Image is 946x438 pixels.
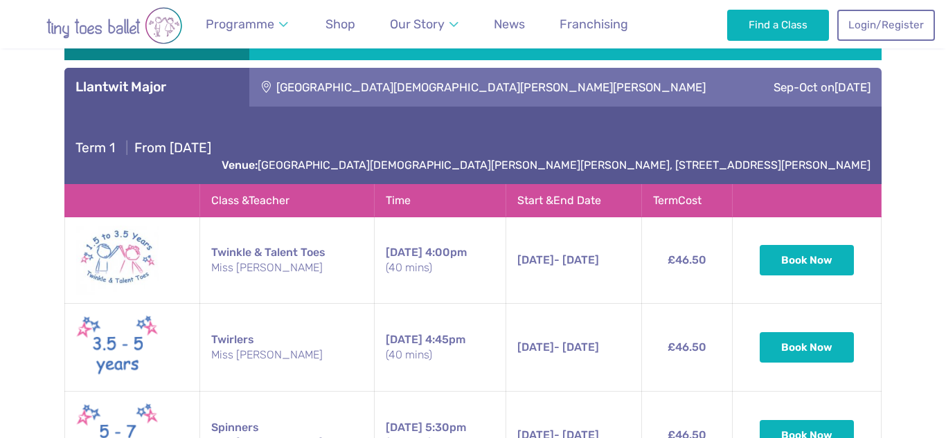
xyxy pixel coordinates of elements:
small: Miss [PERSON_NAME] [211,260,363,275]
span: Term 1 [75,140,115,156]
td: 4:00pm [374,217,506,304]
td: Twirlers [199,304,374,392]
th: Class & Teacher [199,184,374,217]
button: Book Now [760,332,854,363]
span: News [494,17,525,31]
img: tiny toes ballet [17,7,211,44]
a: Franchising [553,9,634,40]
a: Venue:[GEOGRAPHIC_DATA][DEMOGRAPHIC_DATA][PERSON_NAME][PERSON_NAME], [STREET_ADDRESS][PERSON_NAME] [222,158,871,172]
small: (40 mins) [386,347,495,363]
span: [DATE] [517,340,554,354]
a: Shop [319,9,362,40]
a: Find a Class [727,10,829,40]
img: Twirlers New (May 2025) [76,312,159,383]
span: [DATE] [386,246,422,259]
span: Programme [206,17,274,31]
td: Twinkle & Talent Toes [199,217,374,304]
span: [DATE] [386,421,422,434]
a: Login/Register [837,10,934,40]
span: | [118,140,134,156]
th: Time [374,184,506,217]
span: [DATE] [517,253,554,266]
td: 4:45pm [374,304,506,392]
small: Miss [PERSON_NAME] [211,347,363,363]
a: News [488,9,531,40]
th: Start & End Date [506,184,642,217]
small: (40 mins) [386,260,495,275]
div: [GEOGRAPHIC_DATA][DEMOGRAPHIC_DATA][PERSON_NAME][PERSON_NAME] [249,68,753,107]
span: Franchising [560,17,628,31]
a: Programme [199,9,295,40]
td: £46.50 [642,304,733,392]
span: - [DATE] [517,253,599,266]
span: [DATE] [835,80,871,94]
span: - [DATE] [517,340,599,354]
button: Book Now [760,245,854,275]
span: Our Story [390,17,445,31]
th: Term Cost [642,184,733,217]
h3: Llantwit Major [75,79,238,95]
strong: Venue: [222,158,258,172]
a: Our Story [384,9,465,40]
span: [DATE] [386,333,422,346]
span: Shop [325,17,355,31]
td: £46.50 [642,217,733,304]
div: Sep-Oct on [753,68,882,107]
h4: From [DATE] [75,140,211,156]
